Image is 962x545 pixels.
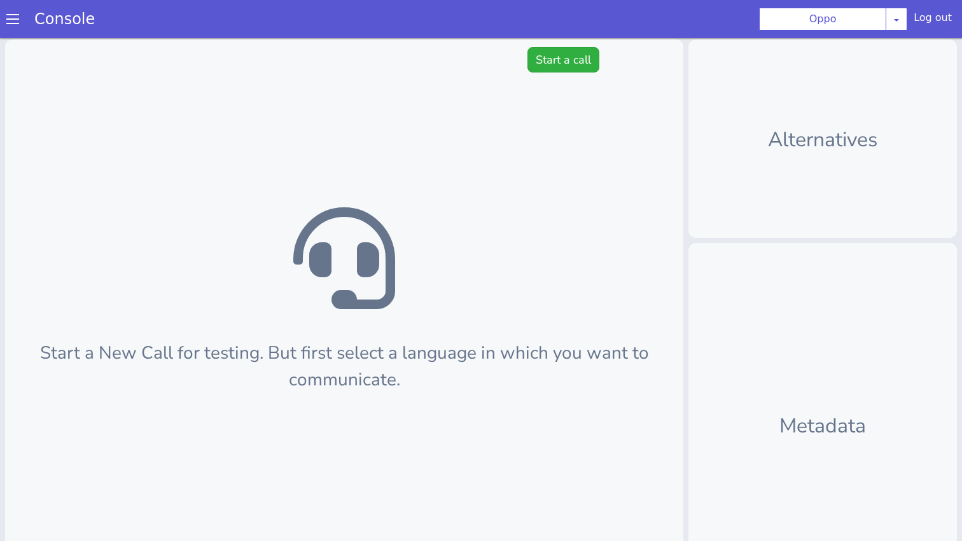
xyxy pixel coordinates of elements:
[914,10,952,31] div: Log out
[759,8,886,31] button: Oppo
[25,305,663,359] p: Start a New Call for testing. But first select a language in which you want to communicate.
[527,13,599,38] button: Start a call
[709,376,937,407] p: Metadata
[19,10,110,28] a: Console
[709,90,937,121] p: Alternatives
